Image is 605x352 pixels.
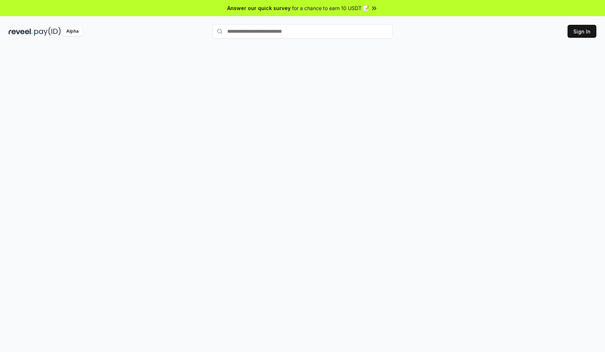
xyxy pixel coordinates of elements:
[62,27,82,36] div: Alpha
[292,4,369,12] span: for a chance to earn 10 USDT 📝
[568,25,596,38] button: Sign In
[9,27,33,36] img: reveel_dark
[34,27,61,36] img: pay_id
[227,4,291,12] span: Answer our quick survey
